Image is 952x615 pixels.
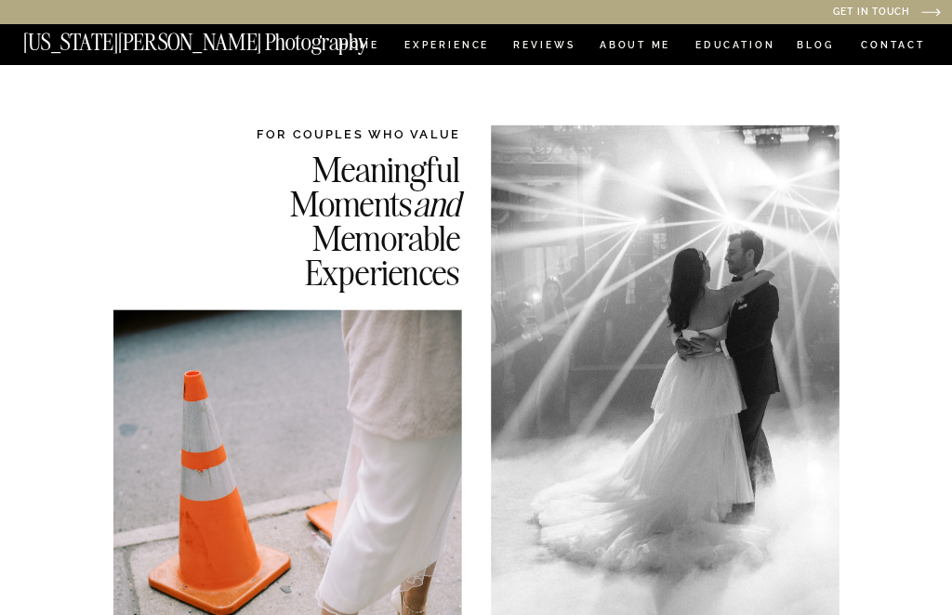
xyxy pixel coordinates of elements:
a: ABOUT ME [599,41,671,55]
h2: FOR COUPLES WHO VALUE [209,125,460,142]
a: HOME [337,41,383,55]
a: [US_STATE][PERSON_NAME] Photography [23,33,421,46]
a: REVIEWS [513,41,573,55]
a: Get in Touch [671,7,910,20]
a: BLOG [797,41,835,55]
a: Experience [404,41,488,55]
a: EDUCATION [694,41,777,55]
i: and [413,182,460,226]
a: CONTACT [860,36,926,54]
h2: Meaningful Moments Memorable Experiences [209,152,460,288]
